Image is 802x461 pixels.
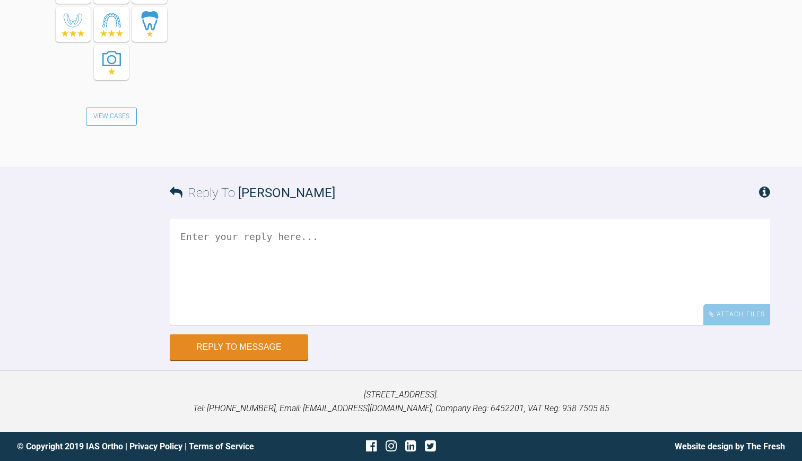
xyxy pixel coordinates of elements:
[129,441,182,451] a: Privacy Policy
[86,108,137,126] a: View Cases
[170,183,335,203] h3: Reply To
[703,304,770,325] div: Attach Files
[170,334,308,360] button: Reply to Message
[189,441,254,451] a: Terms of Service
[17,440,273,454] div: © Copyright 2019 IAS Ortho | |
[238,185,335,200] span: [PERSON_NAME]
[17,388,785,415] p: [STREET_ADDRESS]. Tel: [PHONE_NUMBER], Email: [EMAIL_ADDRESS][DOMAIN_NAME], Company Reg: 6452201,...
[675,441,785,451] a: Website design by The Fresh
